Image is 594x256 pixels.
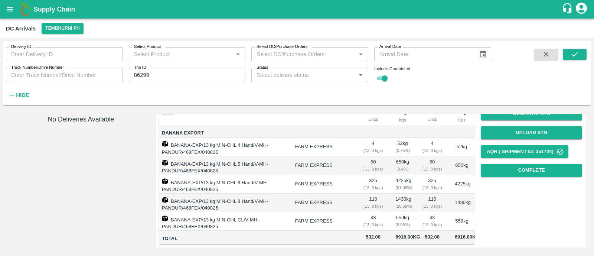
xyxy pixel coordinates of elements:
[389,175,415,194] td: 4225 kg
[159,212,289,231] td: BANANA-EXP/13 kg M N-CHL CL/V-MH-PANDUR/468FEX/040825
[159,175,289,194] td: BANANA-EXP/13 kg M N-CHL 6 Hand/V-MH-PANDUR/468FEX/040825
[257,65,268,71] label: Status
[363,203,384,210] div: ( 13, 0 kgs)
[162,178,168,184] img: box
[159,138,289,156] td: BANANA-EXP/13 kg M N-CHL 4 Hand/V-MH-PANDUR/468FEX/040825
[33,6,75,13] b: Supply Chain
[389,212,415,231] td: 559 kg
[356,70,366,80] button: Open
[289,156,357,175] td: FARM EXPRESS
[357,156,389,175] td: 50
[389,194,415,212] td: 1430 kg
[395,147,409,154] div: ( 0.75 %)
[421,109,443,123] div: incl. Partial Units
[162,234,289,243] span: Total
[363,233,384,242] span: 532.00
[481,145,568,158] button: AQR ( Shipment Id: 351724)
[6,47,123,61] input: Enter Delivery ID
[389,156,415,175] td: 650 kg
[421,233,443,242] span: 532.00
[289,212,357,231] td: FARM EXPRESS
[162,160,168,166] img: box
[455,234,480,240] span: 6916.00 Kg
[16,92,29,98] strong: Hide
[42,23,83,34] button: Select DC
[389,138,415,156] td: 52 kg
[6,24,36,33] div: DC Arrivals
[357,175,389,194] td: 325
[415,156,449,175] td: 50
[379,44,401,50] label: Arrival Date
[233,49,243,59] button: Open
[19,2,33,17] img: logo
[1,1,19,18] button: open drawer
[357,212,389,231] td: 43
[162,197,168,203] img: box
[374,65,491,72] div: Include Completed
[289,138,357,156] td: FARM EXPRESS
[481,107,582,120] button: Generate STN
[421,203,443,210] div: ( 13, 0 kgs)
[449,212,475,231] td: 559 kg
[395,117,409,123] div: Kgs
[395,234,420,240] span: 6916.00 Kg
[289,175,357,194] td: FARM EXPRESS
[415,194,449,212] td: 110
[449,175,475,194] td: 4225 kg
[363,221,384,228] div: ( 13, 0 kgs)
[159,156,289,175] td: BANANA-EXP/13 kg M N-CHL 5 Hand/V-MH-PANDUR/468FEX/040825
[356,49,366,59] button: Open
[134,65,146,71] label: Trip ID
[395,166,409,172] div: ( 9.4 %)
[449,138,475,156] td: 52 kg
[162,129,289,137] span: Banana Export
[10,114,151,124] h6: No Deliveries Available
[6,68,123,82] input: Enter Truck Number/Drive Number
[363,166,384,172] div: ( 13, 0 kgs)
[481,164,582,177] button: Complete
[421,184,443,191] div: ( 13, 0 kgs)
[374,47,473,61] input: Arrival Date
[11,44,31,50] label: Delivery ID
[481,126,582,139] button: Upload STN
[421,166,443,172] div: ( 13, 0 kgs)
[449,194,475,212] td: 1430 kg
[415,175,449,194] td: 325
[129,68,246,82] input: Enter Trip ID
[562,3,575,16] div: customer-support
[357,194,389,212] td: 110
[6,89,31,101] button: Hide
[476,47,490,61] button: Choose date
[33,4,562,14] a: Supply Chain
[395,221,409,228] div: ( 8.08 %)
[421,221,443,228] div: ( 13, 0 kgs)
[363,147,384,154] div: ( 13, 0 kgs)
[421,147,443,154] div: ( 13, 0 kgs)
[162,216,168,221] img: box
[11,65,64,71] label: Truck Number/Drive Number
[455,117,469,123] div: Kgs
[395,184,409,191] div: ( 61.09 %)
[257,44,307,50] label: Select DC/Purchase Orders
[159,194,289,212] td: BANANA-EXP/13 kg M N-CHL 8 Hand/V-MH-PANDUR/468FEX/040825
[134,44,161,50] label: Select Product
[254,49,344,59] input: Select DC/Purchase Orders
[449,156,475,175] td: 650 kg
[357,138,389,156] td: 4
[363,109,384,123] div: incl. Partial Units
[131,49,231,59] input: Select Product
[289,194,357,212] td: FARM EXPRESS
[415,212,449,231] td: 43
[162,141,168,147] img: box
[254,70,354,80] input: Select delivery status
[575,1,588,17] div: account of current user
[395,203,409,210] div: ( 20.68 %)
[415,138,449,156] td: 4
[363,184,384,191] div: ( 13, 0 kgs)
